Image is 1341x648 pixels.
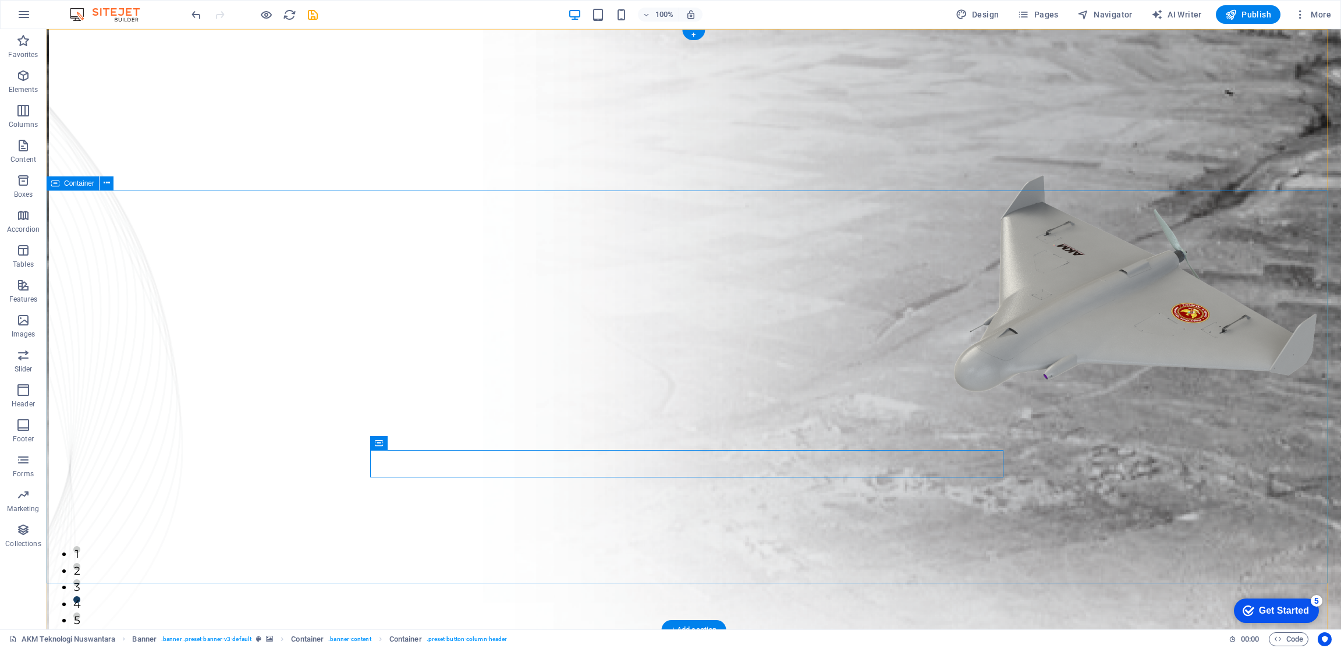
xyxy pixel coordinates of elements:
[1274,632,1303,646] span: Code
[1318,632,1332,646] button: Usercentrics
[14,190,33,199] p: Boxes
[951,5,1004,24] button: Design
[306,8,320,22] i: Save (Ctrl+S)
[132,632,507,646] nav: breadcrumb
[9,120,38,129] p: Columns
[13,260,34,269] p: Tables
[1147,5,1207,24] button: AI Writer
[951,5,1004,24] div: Design (Ctrl+Alt+Y)
[9,632,115,646] a: Click to cancel selection. Double-click to open Pages
[1013,5,1063,24] button: Pages
[259,8,273,22] button: Click here to leave preview mode and continue editing
[10,155,36,164] p: Content
[266,636,273,642] i: This element contains a background
[283,8,296,22] i: Reload page
[291,632,324,646] span: Click to select. Double-click to edit
[655,8,674,22] h6: 100%
[161,632,251,646] span: . banner .preset-banner-v3-default
[189,8,203,22] button: undo
[34,13,84,23] div: Get Started
[64,180,94,187] span: Container
[5,539,41,548] p: Collections
[7,504,39,514] p: Marketing
[27,517,34,524] button: 1
[1249,635,1251,643] span: :
[306,8,320,22] button: save
[328,632,371,646] span: . banner-content
[1229,632,1260,646] h6: Session time
[1077,9,1133,20] span: Navigator
[1269,632,1308,646] button: Code
[686,9,696,20] i: On resize automatically adjust zoom level to fit chosen device.
[15,364,33,374] p: Slider
[256,636,261,642] i: This element is a customizable preset
[1017,9,1058,20] span: Pages
[67,8,154,22] img: Editor Logo
[1225,9,1271,20] span: Publish
[1151,9,1202,20] span: AI Writer
[282,8,296,22] button: reload
[190,8,203,22] i: Undo: Change link (Ctrl+Z)
[1294,9,1331,20] span: More
[9,295,37,304] p: Features
[8,50,38,59] p: Favorites
[662,620,726,640] div: + Add section
[1216,5,1280,24] button: Publish
[1290,5,1336,24] button: More
[27,550,34,557] button: 3
[27,534,34,541] button: 2
[956,9,999,20] span: Design
[9,85,38,94] p: Elements
[27,567,34,574] button: 4
[1073,5,1137,24] button: Navigator
[86,2,98,14] div: 5
[27,583,34,590] button: 5
[12,330,36,339] p: Images
[9,6,94,30] div: Get Started 5 items remaining, 0% complete
[427,632,508,646] span: . preset-button-column-header
[1241,632,1259,646] span: 00 00
[13,434,34,444] p: Footer
[638,8,679,22] button: 100%
[13,469,34,479] p: Forms
[682,30,705,40] div: +
[7,225,40,234] p: Accordion
[132,632,157,646] span: Click to select. Double-click to edit
[389,632,422,646] span: Click to select. Double-click to edit
[12,399,35,409] p: Header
